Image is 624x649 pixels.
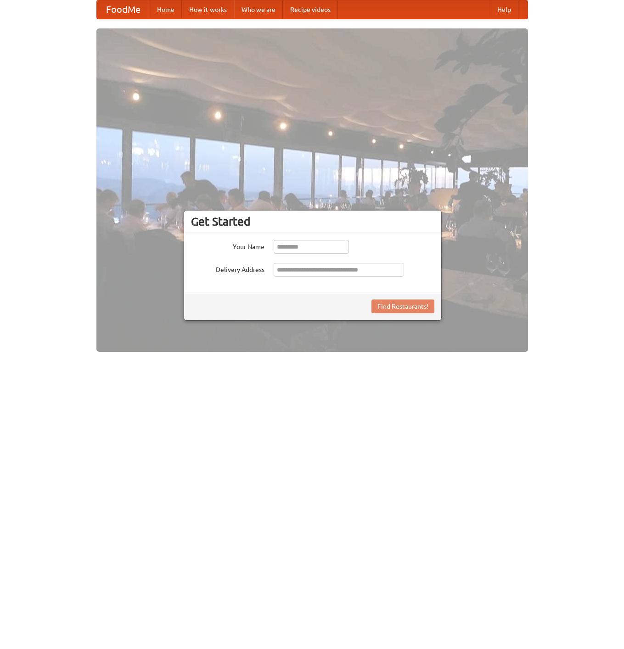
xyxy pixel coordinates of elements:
[150,0,182,19] a: Home
[283,0,338,19] a: Recipe videos
[234,0,283,19] a: Who we are
[182,0,234,19] a: How it works
[490,0,518,19] a: Help
[97,0,150,19] a: FoodMe
[191,240,264,251] label: Your Name
[191,263,264,274] label: Delivery Address
[191,215,434,228] h3: Get Started
[371,300,434,313] button: Find Restaurants!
